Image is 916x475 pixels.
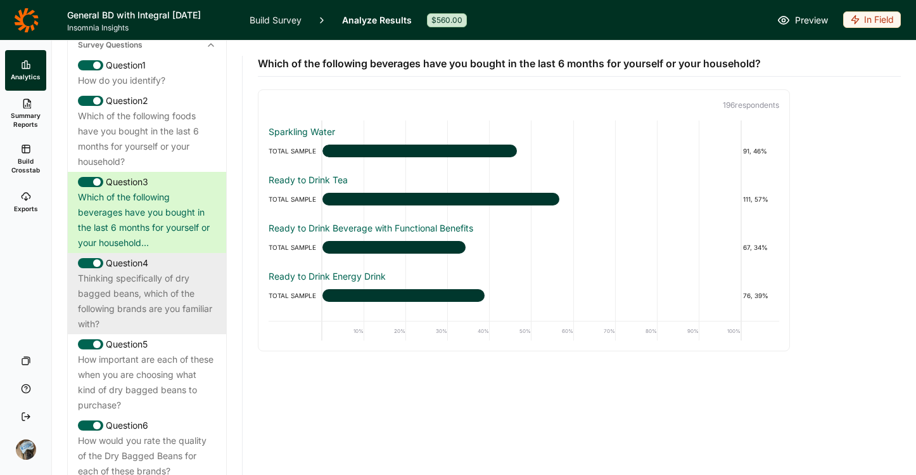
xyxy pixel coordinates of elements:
p: 196 respondent s [269,100,779,110]
div: TOTAL SAMPLE [269,288,322,303]
div: TOTAL SAMPLE [269,240,322,255]
div: 100% [699,322,741,341]
img: ocn8z7iqvmiiaveqkfqd.png [16,439,36,460]
div: Survey Questions [68,35,226,55]
div: Ready to Drink Energy Drink [269,270,779,283]
div: How do you identify? [78,73,216,88]
div: 30% [406,322,448,341]
div: Ready to Drink Beverage with Functional Benefits [269,222,779,235]
div: Question 5 [78,337,216,352]
div: Which of the following beverages have you bought in the last 6 months for yourself or your househ... [78,190,216,251]
h1: General BD with Integral [DATE] [67,8,234,23]
div: 70% [574,322,616,341]
div: Question 4 [78,256,216,271]
div: 10% [322,322,364,341]
div: Sparkling Water [269,126,779,138]
div: Question 6 [78,418,216,433]
div: Question 2 [78,93,216,108]
span: Summary Reports [10,111,41,129]
div: Question 1 [78,58,216,73]
a: Preview [777,13,828,28]
div: Question 3 [78,174,216,190]
span: Preview [795,13,828,28]
button: In Field [843,11,901,29]
span: Exports [14,204,38,213]
div: Ready to Drink Tea [269,174,779,186]
div: Thinking specifically of dry bagged beans, which of the following brands are you familiar with? [78,271,216,332]
div: 67, 34% [741,240,779,255]
div: How important are each of these when you are choosing what kind of dry bagged beans to purchase? [78,352,216,413]
a: Summary Reports [5,91,46,136]
div: Powdered Energy Drink [269,318,779,331]
div: 50% [490,322,531,341]
span: Insomnia Insights [67,23,234,33]
div: 111, 57% [741,192,779,207]
div: 40% [448,322,490,341]
a: Exports [5,182,46,223]
div: TOTAL SAMPLE [269,192,322,207]
div: 91, 46% [741,143,779,159]
div: Which of the following foods have you bought in the last 6 months for yourself or your household? [78,108,216,169]
div: 80% [616,322,658,341]
span: Analytics [11,72,41,81]
div: TOTAL SAMPLE [269,143,322,159]
div: 60% [531,322,573,341]
span: Build Crosstab [10,157,41,174]
a: Build Crosstab [5,136,46,182]
div: $560.00 [427,13,467,27]
div: In Field [843,11,901,28]
span: Which of the following beverages have you bought in the last 6 months for yourself or your househ... [258,56,761,71]
a: Analytics [5,50,46,91]
div: 90% [658,322,699,341]
div: 20% [364,322,406,341]
div: 76, 39% [741,288,779,303]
